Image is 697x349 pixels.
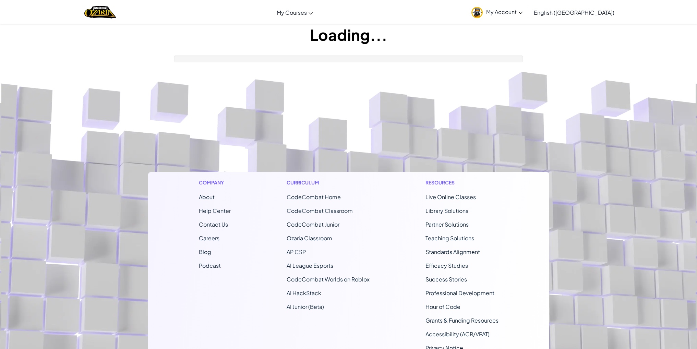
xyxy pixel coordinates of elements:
a: Accessibility (ACR/VPAT) [425,330,490,338]
a: Standards Alignment [425,248,480,255]
a: My Account [468,1,526,23]
a: Blog [199,248,211,255]
span: English ([GEOGRAPHIC_DATA]) [534,9,614,16]
h1: Curriculum [287,179,370,186]
img: avatar [471,7,483,18]
a: About [199,193,215,201]
a: Partner Solutions [425,221,469,228]
img: Home [84,5,116,19]
a: AI HackStack [287,289,321,297]
a: AP CSP [287,248,306,255]
span: My Account [486,8,523,15]
a: Help Center [199,207,231,214]
a: Live Online Classes [425,193,476,201]
a: AI League Esports [287,262,333,269]
a: Success Stories [425,276,467,283]
a: English ([GEOGRAPHIC_DATA]) [530,3,618,22]
a: My Courses [273,3,316,22]
a: Professional Development [425,289,494,297]
a: CodeCombat Worlds on Roblox [287,276,370,283]
a: Ozaria by CodeCombat logo [84,5,116,19]
a: AI Junior (Beta) [287,303,324,310]
a: CodeCombat Classroom [287,207,353,214]
a: Ozaria Classroom [287,234,332,242]
a: Careers [199,234,219,242]
h1: Resources [425,179,498,186]
span: My Courses [277,9,307,16]
a: Teaching Solutions [425,234,474,242]
h1: Company [199,179,231,186]
a: Podcast [199,262,221,269]
a: Library Solutions [425,207,468,214]
a: Efficacy Studies [425,262,468,269]
a: CodeCombat Junior [287,221,339,228]
span: CodeCombat Home [287,193,341,201]
a: Grants & Funding Resources [425,317,498,324]
a: Hour of Code [425,303,460,310]
span: Contact Us [199,221,228,228]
